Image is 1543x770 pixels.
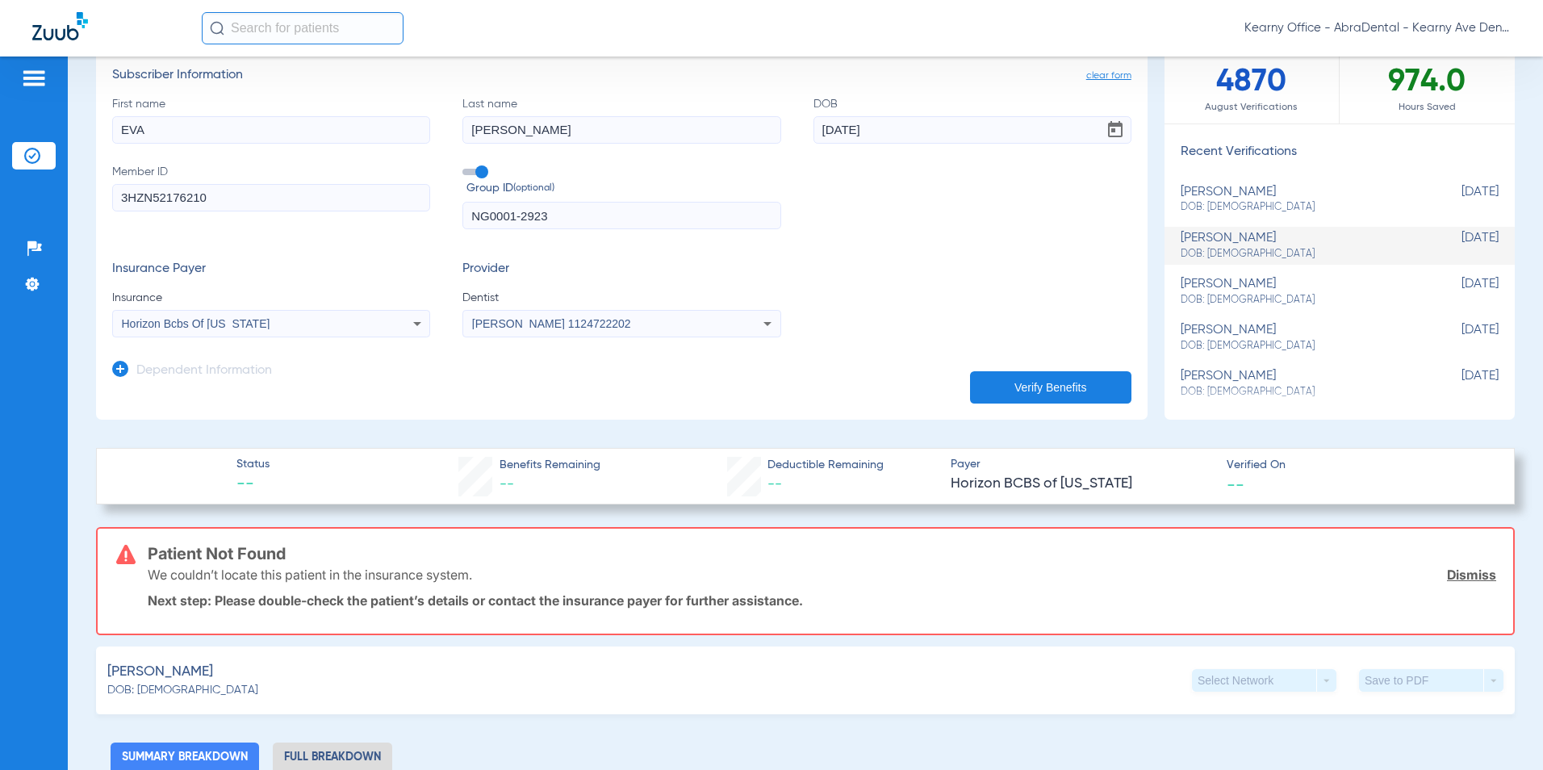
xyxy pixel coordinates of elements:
h3: Provider [462,262,780,278]
div: [PERSON_NAME] [1181,185,1418,215]
h3: Subscriber Information [112,68,1131,84]
p: Next step: Please double-check the patient’s details or contact the insurance payer for further a... [148,592,1496,609]
img: hamburger-icon [21,69,47,88]
img: Zuub Logo [32,12,88,40]
label: Last name [462,96,780,144]
span: DOB: [DEMOGRAPHIC_DATA] [107,682,258,699]
span: DOB: [DEMOGRAPHIC_DATA] [1181,339,1418,354]
span: Group ID [466,180,780,197]
div: [PERSON_NAME] [1181,231,1418,261]
a: Dismiss [1447,567,1496,583]
h3: Insurance Payer [112,262,430,278]
span: DOB: [DEMOGRAPHIC_DATA] [1181,200,1418,215]
span: clear form [1086,68,1131,84]
span: Verified On [1227,457,1489,474]
span: [DATE] [1418,277,1499,307]
span: -- [500,477,514,492]
span: DOB: [DEMOGRAPHIC_DATA] [1181,385,1418,400]
span: [PERSON_NAME] [107,662,213,682]
span: Kearny Office - AbraDental - Kearny Ave Dental, LLC - Kearny General [1244,20,1511,36]
span: [DATE] [1418,369,1499,399]
span: Dentist [462,290,780,306]
span: [DATE] [1418,185,1499,215]
h3: Recent Verifications [1165,144,1515,161]
h3: Patient Not Found [148,546,1496,562]
div: [PERSON_NAME] [1181,323,1418,353]
label: First name [112,96,430,144]
div: 974.0 [1340,52,1515,123]
span: Status [236,456,270,473]
p: We couldn’t locate this patient in the insurance system. [148,567,472,583]
span: [DATE] [1418,323,1499,353]
button: Open calendar [1099,114,1131,146]
label: DOB [813,96,1131,144]
span: -- [1227,475,1244,492]
input: Member ID [112,184,430,211]
span: DOB: [DEMOGRAPHIC_DATA] [1181,293,1418,308]
img: error-icon [116,545,136,564]
h3: Dependent Information [136,363,272,379]
span: DOB: [DEMOGRAPHIC_DATA] [1181,247,1418,262]
span: -- [236,474,270,496]
label: Member ID [112,164,430,230]
span: Deductible Remaining [767,457,884,474]
input: Last name [462,116,780,144]
img: Search Icon [210,21,224,36]
span: Benefits Remaining [500,457,600,474]
div: [PERSON_NAME] [1181,277,1418,307]
span: [DATE] [1418,231,1499,261]
div: 4870 [1165,52,1340,123]
span: -- [767,477,782,492]
input: DOBOpen calendar [813,116,1131,144]
input: First name [112,116,430,144]
input: Search for patients [202,12,404,44]
span: Horizon Bcbs Of [US_STATE] [122,317,270,330]
iframe: Chat Widget [1462,693,1543,770]
small: (optional) [513,180,554,197]
span: Insurance [112,290,430,306]
span: Hours Saved [1340,99,1515,115]
div: [PERSON_NAME] [1181,369,1418,399]
span: [PERSON_NAME] 1124722202 [472,317,631,330]
span: August Verifications [1165,99,1339,115]
span: Horizon BCBS of [US_STATE] [951,474,1213,494]
button: Verify Benefits [970,371,1131,404]
span: Payer [951,456,1213,473]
